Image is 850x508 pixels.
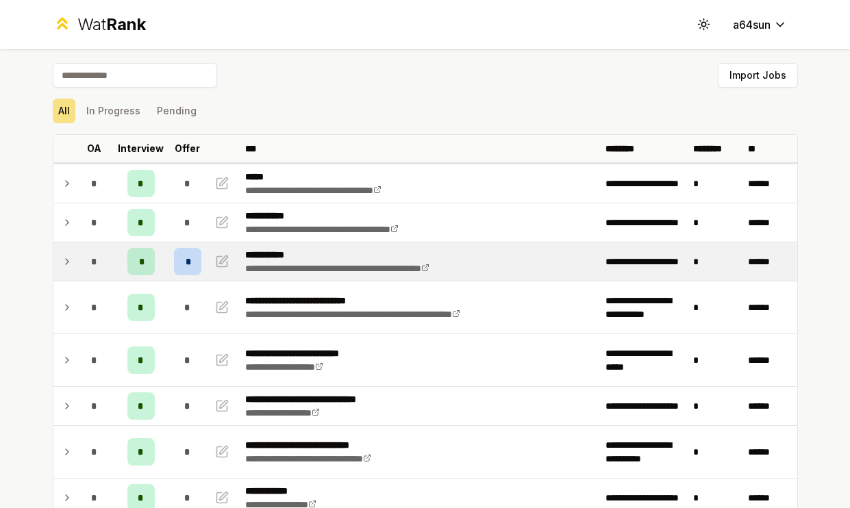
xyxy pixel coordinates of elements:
[718,63,798,88] button: Import Jobs
[722,12,798,37] button: a64sun
[175,142,200,155] p: Offer
[77,14,146,36] div: Wat
[87,142,101,155] p: OA
[81,99,146,123] button: In Progress
[151,99,202,123] button: Pending
[733,16,771,33] span: a64sun
[53,99,75,123] button: All
[53,14,147,36] a: WatRank
[118,142,164,155] p: Interview
[106,14,146,34] span: Rank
